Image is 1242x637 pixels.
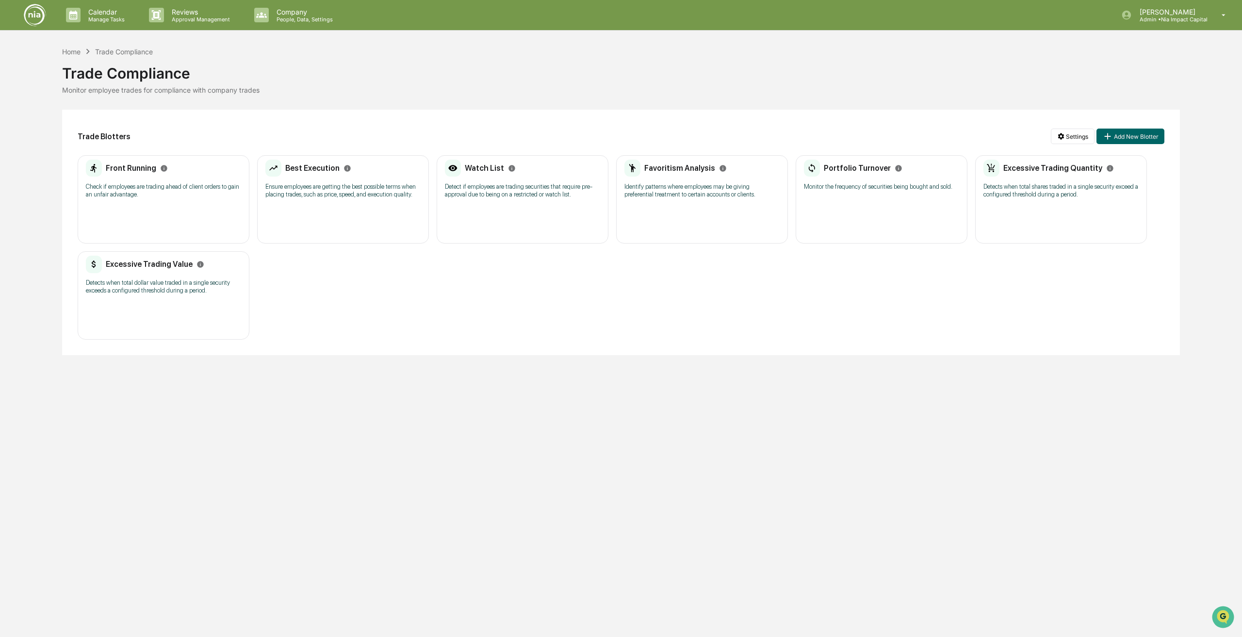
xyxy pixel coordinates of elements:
[106,163,156,173] h2: Front Running
[164,8,235,16] p: Reviews
[165,77,177,89] button: Start new chat
[33,84,123,92] div: We're available if you need us!
[68,164,117,172] a: Powered byPylon
[106,260,193,269] h2: Excessive Trading Value
[81,8,130,16] p: Calendar
[10,74,27,92] img: 1746055101610-c473b297-6a78-478c-a979-82029cc54cd1
[10,20,177,36] p: How can we help?
[80,122,120,132] span: Attestations
[97,164,117,172] span: Pylon
[25,44,160,54] input: Clear
[62,48,81,56] div: Home
[62,57,1180,82] div: Trade Compliance
[10,123,17,131] div: 🖐️
[86,183,241,198] p: Check if employees are trading ahead of client orders to gain an unfair advantage.
[78,132,131,141] h2: Trade Blotters
[465,163,504,173] h2: Watch List
[66,118,124,136] a: 🗄️Attestations
[719,164,727,172] svg: Info
[1132,8,1208,16] p: [PERSON_NAME]
[196,261,204,268] svg: Info
[164,16,235,23] p: Approval Management
[70,123,78,131] div: 🗄️
[81,16,130,23] p: Manage Tasks
[1106,164,1114,172] svg: Info
[269,16,338,23] p: People, Data, Settings
[19,141,61,150] span: Data Lookup
[804,183,959,191] p: Monitor the frequency of securities being bought and sold.
[1211,605,1237,631] iframe: Open customer support
[95,48,153,56] div: Trade Compliance
[1003,163,1102,173] h2: Excessive Trading Quantity
[1132,16,1208,23] p: Admin • Nia Impact Capital
[445,183,600,198] p: Detect if employees are trading securities that require pre-approval due to being on a restricted...
[644,163,715,173] h2: Favoritism Analysis
[6,137,65,154] a: 🔎Data Lookup
[23,3,47,27] img: logo
[343,164,351,172] svg: Info
[265,183,421,198] p: Ensure employees are getting the best possible terms when placing trades, such as price, speed, a...
[6,118,66,136] a: 🖐️Preclearance
[62,86,1180,94] div: Monitor employee trades for compliance with company trades
[983,183,1139,198] p: Detects when total shares traded in a single security exceed a configured threshold during a period.
[10,142,17,149] div: 🔎
[508,164,516,172] svg: Info
[86,279,241,294] p: Detects when total dollar value traded in a single security exceeds a configured threshold during...
[19,122,63,132] span: Preclearance
[824,163,891,173] h2: Portfolio Turnover
[160,164,168,172] svg: Info
[285,163,340,173] h2: Best Execution
[1051,129,1095,144] button: Settings
[624,183,780,198] p: Identify patterns where employees may be giving preferential treatment to certain accounts or cli...
[895,164,902,172] svg: Info
[269,8,338,16] p: Company
[33,74,159,84] div: Start new chat
[1096,129,1164,144] button: Add New Blotter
